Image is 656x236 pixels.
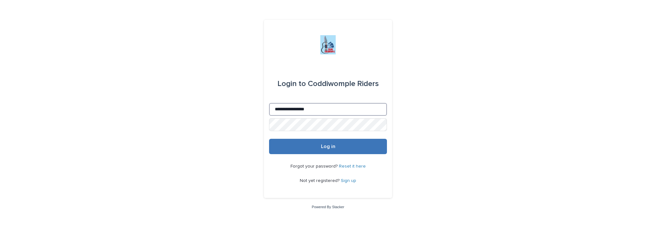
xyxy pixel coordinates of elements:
span: Not yet registered? [300,178,341,183]
a: Powered By Stacker [312,205,344,209]
button: Log in [269,139,387,154]
span: Log in [321,144,335,149]
span: Login to [277,80,306,88]
div: Coddiwomple Riders [277,75,379,93]
a: Sign up [341,178,356,183]
a: Reset it here [339,164,366,169]
span: Forgot your password? [291,164,339,169]
img: jxsLJbdS1eYBI7rVAS4p [320,35,336,54]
